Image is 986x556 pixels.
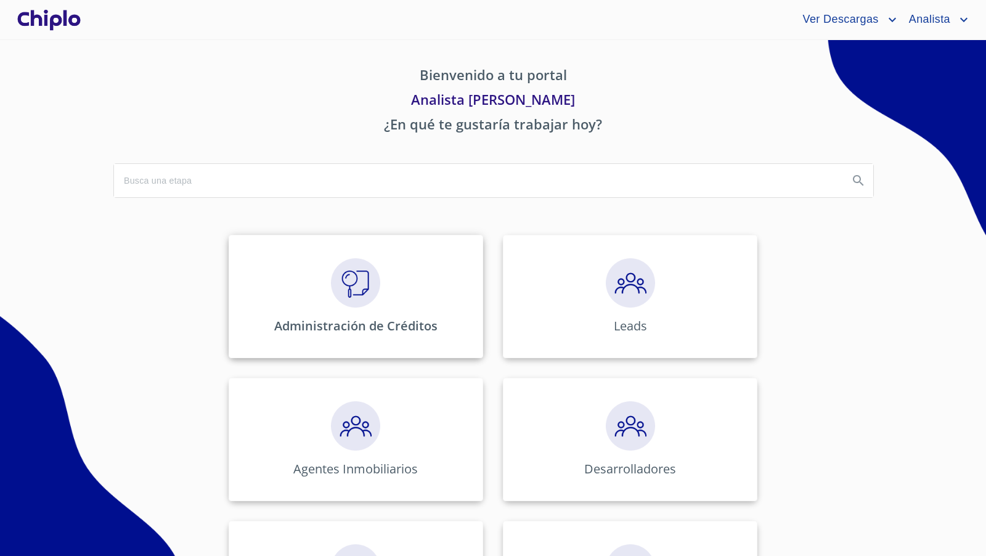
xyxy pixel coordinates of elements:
[584,460,676,477] p: Desarrolladores
[113,114,873,139] p: ¿En qué te gustaría trabajar hoy?
[844,166,873,195] button: Search
[793,10,884,30] span: Ver Descargas
[614,317,647,334] p: Leads
[793,10,899,30] button: account of current user
[293,460,418,477] p: Agentes Inmobiliarios
[900,10,956,30] span: Analista
[606,258,655,308] img: megaClickPrecalificacion.png
[331,401,380,451] img: megaClickPrecalificacion.png
[274,317,438,334] p: Administración de Créditos
[113,89,873,114] p: Analista [PERSON_NAME]
[900,10,971,30] button: account of current user
[113,65,873,89] p: Bienvenido a tu portal
[331,258,380,308] img: megaClickVerifiacion.png
[114,164,839,197] input: search
[606,401,655,451] img: megaClickPrecalificacion.png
